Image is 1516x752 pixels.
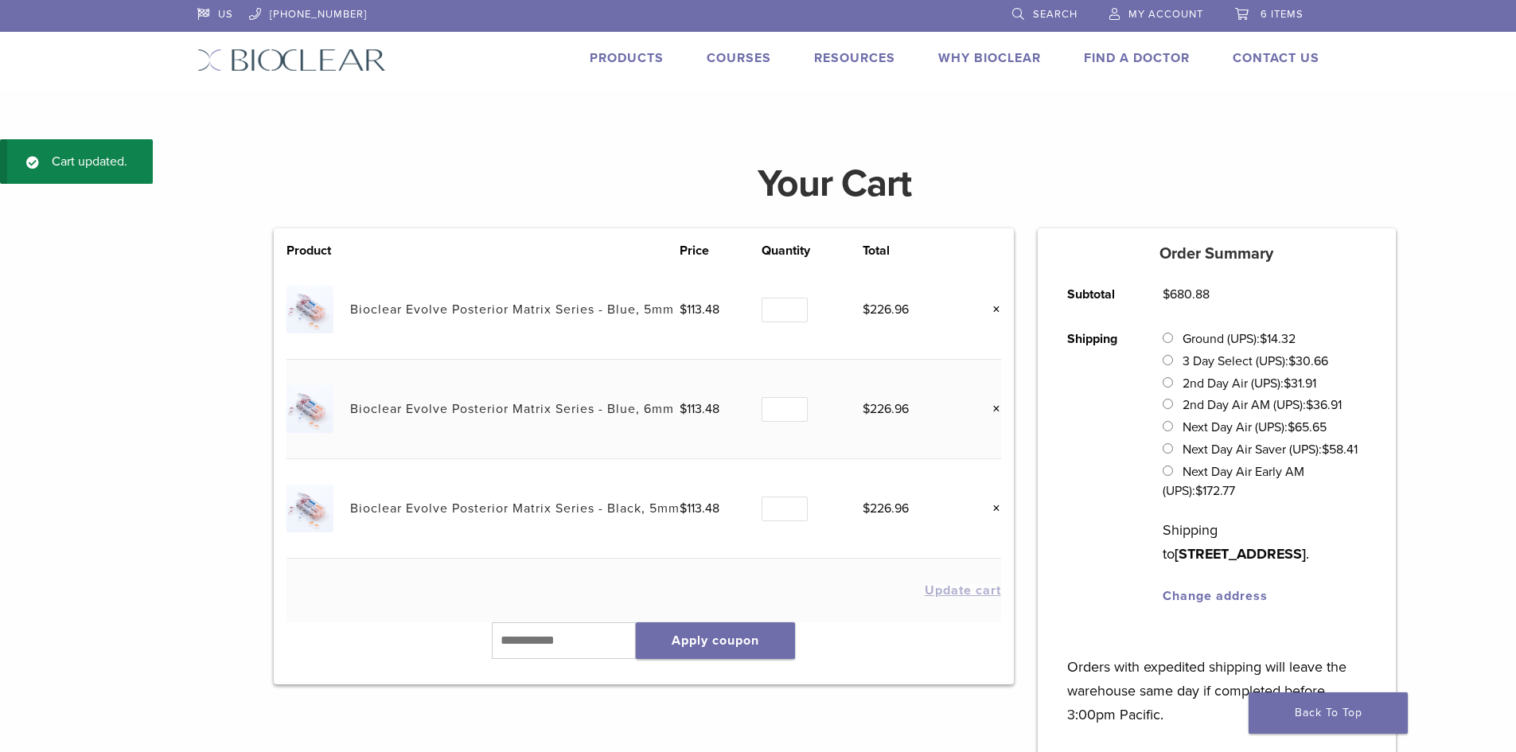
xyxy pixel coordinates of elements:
[1306,397,1342,413] bdi: 36.91
[1249,692,1408,734] a: Back To Top
[1084,50,1190,66] a: Find A Doctor
[814,50,895,66] a: Resources
[1288,419,1295,435] span: $
[1050,272,1145,317] th: Subtotal
[938,50,1041,66] a: Why Bioclear
[1288,353,1328,369] bdi: 30.66
[350,501,680,516] a: Bioclear Evolve Posterior Matrix Series - Black, 5mm
[1128,8,1203,21] span: My Account
[925,584,1001,597] button: Update cart
[1322,442,1329,458] span: $
[980,399,1001,419] a: Remove this item
[680,501,687,516] span: $
[863,501,909,516] bdi: 226.96
[1183,353,1328,369] label: 3 Day Select (UPS):
[350,302,674,318] a: Bioclear Evolve Posterior Matrix Series - Blue, 5mm
[1260,331,1267,347] span: $
[863,302,909,318] bdi: 226.96
[286,485,333,532] img: Bioclear Evolve Posterior Matrix Series - Black, 5mm
[1284,376,1291,392] span: $
[1233,50,1319,66] a: Contact Us
[286,241,350,260] th: Product
[590,50,664,66] a: Products
[1163,286,1210,302] bdi: 680.88
[1195,483,1202,499] span: $
[1033,8,1078,21] span: Search
[762,241,862,260] th: Quantity
[1183,397,1342,413] label: 2nd Day Air AM (UPS):
[1260,331,1296,347] bdi: 14.32
[636,622,795,659] button: Apply coupon
[1195,483,1235,499] bdi: 172.77
[350,401,674,417] a: Bioclear Evolve Posterior Matrix Series - Blue, 6mm
[980,299,1001,320] a: Remove this item
[286,385,333,432] img: Bioclear Evolve Posterior Matrix Series - Blue, 6mm
[197,49,386,72] img: Bioclear
[1322,442,1358,458] bdi: 58.41
[262,165,1408,203] h1: Your Cart
[863,401,870,417] span: $
[1183,331,1296,347] label: Ground (UPS):
[1163,518,1366,566] p: Shipping to .
[286,286,333,333] img: Bioclear Evolve Posterior Matrix Series - Blue, 5mm
[1050,317,1145,618] th: Shipping
[1163,588,1268,604] a: Change address
[1261,8,1304,21] span: 6 items
[863,501,870,516] span: $
[1038,244,1396,263] h5: Order Summary
[1306,397,1313,413] span: $
[863,302,870,318] span: $
[1288,419,1327,435] bdi: 65.65
[680,302,687,318] span: $
[1067,631,1366,727] p: Orders with expedited shipping will leave the warehouse same day if completed before 3:00pm Pacific.
[680,501,719,516] bdi: 113.48
[680,401,687,417] span: $
[680,241,762,260] th: Price
[1175,545,1306,563] strong: [STREET_ADDRESS]
[1163,464,1304,499] label: Next Day Air Early AM (UPS):
[1163,286,1170,302] span: $
[863,241,958,260] th: Total
[680,401,719,417] bdi: 113.48
[1183,376,1316,392] label: 2nd Day Air (UPS):
[707,50,771,66] a: Courses
[1183,442,1358,458] label: Next Day Air Saver (UPS):
[980,498,1001,519] a: Remove this item
[1183,419,1327,435] label: Next Day Air (UPS):
[863,401,909,417] bdi: 226.96
[680,302,719,318] bdi: 113.48
[1288,353,1296,369] span: $
[1284,376,1316,392] bdi: 31.91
